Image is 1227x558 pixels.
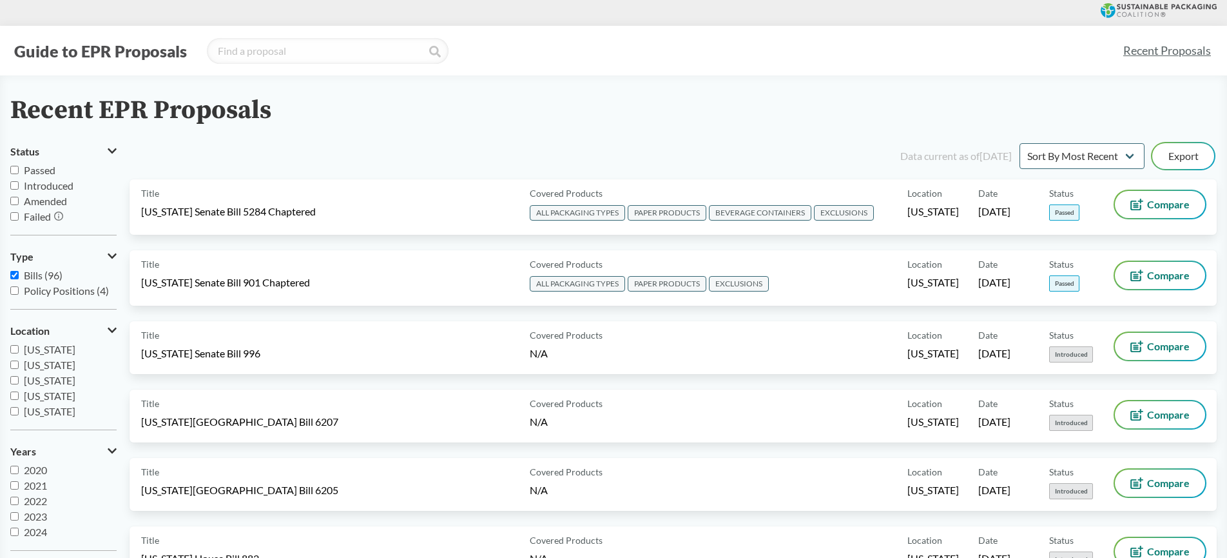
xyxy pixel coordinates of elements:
[141,533,159,547] span: Title
[530,415,548,428] span: N/A
[530,465,603,479] span: Covered Products
[1049,328,1074,342] span: Status
[24,359,75,371] span: [US_STATE]
[907,465,942,479] span: Location
[10,246,117,268] button: Type
[141,186,159,200] span: Title
[10,512,19,521] input: 2023
[24,526,47,538] span: 2024
[1049,275,1079,292] span: Passed
[530,484,548,496] span: N/A
[978,397,998,410] span: Date
[10,286,19,295] input: Policy Positions (4)
[1049,483,1093,499] span: Introduced
[141,257,159,271] span: Title
[141,483,338,497] span: [US_STATE][GEOGRAPHIC_DATA] Bill 6205
[10,528,19,536] input: 2024
[24,464,47,476] span: 2020
[141,275,310,290] span: [US_STATE] Senate Bill 901 Chaptered
[907,328,942,342] span: Location
[978,328,998,342] span: Date
[1147,199,1190,210] span: Compare
[10,320,117,342] button: Location
[10,497,19,505] input: 2022
[907,397,942,410] span: Location
[628,276,706,292] span: PAPER PRODUCTS
[978,533,998,547] span: Date
[978,465,998,479] span: Date
[1049,186,1074,200] span: Status
[709,276,769,292] span: EXCLUSIONS
[10,481,19,490] input: 2021
[1049,533,1074,547] span: Status
[907,257,942,271] span: Location
[530,328,603,342] span: Covered Products
[907,275,959,290] span: [US_STATE]
[1147,546,1190,557] span: Compare
[900,148,1012,164] div: Data current as of [DATE]
[141,328,159,342] span: Title
[10,446,36,457] span: Years
[1152,143,1214,169] button: Export
[530,347,548,359] span: N/A
[1115,333,1205,360] button: Compare
[530,276,625,292] span: ALL PACKAGING TYPES
[141,204,316,219] span: [US_STATE] Senate Bill 5284 Chaptered
[10,376,19,384] input: [US_STATE]
[978,186,998,200] span: Date
[141,346,260,361] span: [US_STATE] Senate Bill 996
[978,257,998,271] span: Date
[24,343,75,355] span: [US_STATE]
[978,346,1010,361] span: [DATE]
[1049,415,1093,431] span: Introduced
[907,204,959,219] span: [US_STATE]
[24,195,67,207] span: Amended
[10,166,19,174] input: Passed
[10,361,19,369] input: [US_STATE]
[1147,410,1190,420] span: Compare
[24,495,47,507] span: 2022
[1147,341,1190,352] span: Compare
[24,374,75,386] span: [US_STATE]
[10,407,19,415] input: [US_STATE]
[24,179,73,192] span: Introduced
[1049,204,1079,221] span: Passed
[907,483,959,497] span: [US_STATE]
[24,510,47,523] span: 2023
[141,465,159,479] span: Title
[978,275,1010,290] span: [DATE]
[10,141,117,163] button: Status
[1115,470,1205,497] button: Compare
[10,96,271,125] h2: Recent EPR Proposals
[10,251,34,263] span: Type
[1049,257,1074,271] span: Status
[141,415,338,429] span: [US_STATE][GEOGRAPHIC_DATA] Bill 6207
[1117,36,1217,65] a: Recent Proposals
[1049,346,1093,363] span: Introduced
[141,397,159,410] span: Title
[1147,478,1190,488] span: Compare
[1115,262,1205,289] button: Compare
[10,181,19,190] input: Introduced
[907,415,959,429] span: [US_STATE]
[24,284,109,297] span: Policy Positions (4)
[10,271,19,279] input: Bills (96)
[24,479,47,492] span: 2021
[1147,270,1190,281] span: Compare
[530,257,603,271] span: Covered Products
[709,205,811,221] span: BEVERAGE CONTAINERS
[907,533,942,547] span: Location
[10,41,191,61] button: Guide to EPR Proposals
[978,483,1010,497] span: [DATE]
[530,186,603,200] span: Covered Products
[628,205,706,221] span: PAPER PRODUCTS
[978,204,1010,219] span: [DATE]
[10,466,19,474] input: 2020
[24,164,55,176] span: Passed
[1115,191,1205,218] button: Compare
[24,210,51,223] span: Failed
[10,392,19,400] input: [US_STATE]
[907,186,942,200] span: Location
[530,205,625,221] span: ALL PACKAGING TYPES
[10,197,19,205] input: Amended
